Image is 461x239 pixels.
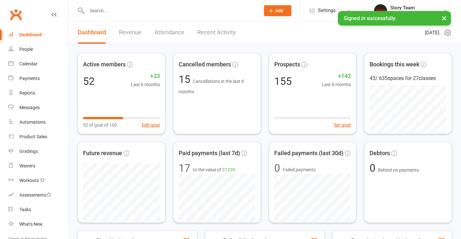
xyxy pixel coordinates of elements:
span: Settings [318,3,336,18]
span: to the value of [193,166,235,173]
div: Payments [19,76,40,81]
a: Payments [8,71,68,86]
a: Reports [8,86,68,100]
a: Recent Activity [197,21,236,44]
a: Clubworx [8,6,24,23]
a: Dashboard [78,21,106,44]
div: 0 [274,163,280,173]
span: Signed in successfully. [344,15,396,21]
div: Gradings [19,149,38,154]
div: Story [PERSON_NAME] [390,11,436,17]
div: Workouts [19,178,39,183]
a: Waivers [8,159,68,173]
span: 15 [179,73,193,85]
div: Automations [19,119,46,125]
a: Revenue [119,21,141,44]
a: Dashboard [8,28,68,42]
a: Messages [8,100,68,115]
span: [DATE] [425,29,439,37]
span: 0 [370,162,378,174]
div: Calendar [19,61,37,66]
input: Search... [85,6,256,15]
span: Cancellations in the last 6 months [179,79,244,94]
span: Add [275,8,283,13]
span: Future revenue [83,149,122,158]
button: Add [264,5,291,16]
span: +33 [131,72,160,81]
a: Assessments [8,188,68,202]
a: Product Sales [8,130,68,144]
div: 17 [179,163,190,173]
span: Behind on payments [378,167,419,173]
div: Messages [19,105,40,110]
button: × [438,11,450,25]
div: 155 [274,76,292,86]
div: Product Sales [19,134,47,139]
div: Tasks [19,207,31,212]
span: 52 of goal of 100 [83,121,117,129]
span: Failed payments [283,166,316,173]
a: Tasks [8,202,68,217]
span: +142 [322,72,351,81]
img: thumb_image1751589760.png [374,4,387,17]
a: Gradings [8,144,68,159]
div: People [19,47,33,52]
a: What's New [8,217,68,232]
div: Assessments [19,192,51,198]
span: Failed payments (last 30d) [274,149,343,158]
a: Automations [8,115,68,130]
div: What's New [19,222,43,227]
div: 43 / 635 spaces for 27 classes [370,74,446,83]
button: Set goal [334,121,351,129]
div: Waivers [19,163,35,168]
span: Cancelled members [179,60,231,69]
a: Calendar [8,57,68,71]
div: Reports [19,90,35,96]
span: Last 6 months [131,81,160,88]
span: Prospects [274,60,300,69]
a: Attendance [154,21,184,44]
button: Edit goal [142,121,160,129]
span: Bookings this week [370,60,419,69]
span: Last 6 months [322,81,351,88]
span: Paid payments (last 7d) [179,149,240,158]
a: Workouts [8,173,68,188]
div: Story Team [390,5,436,11]
div: Dashboard [19,32,42,37]
a: People [8,42,68,57]
span: Debtors [370,149,390,158]
span: $1239 [222,167,235,172]
span: Active members [83,60,126,69]
div: 52 [83,76,95,86]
